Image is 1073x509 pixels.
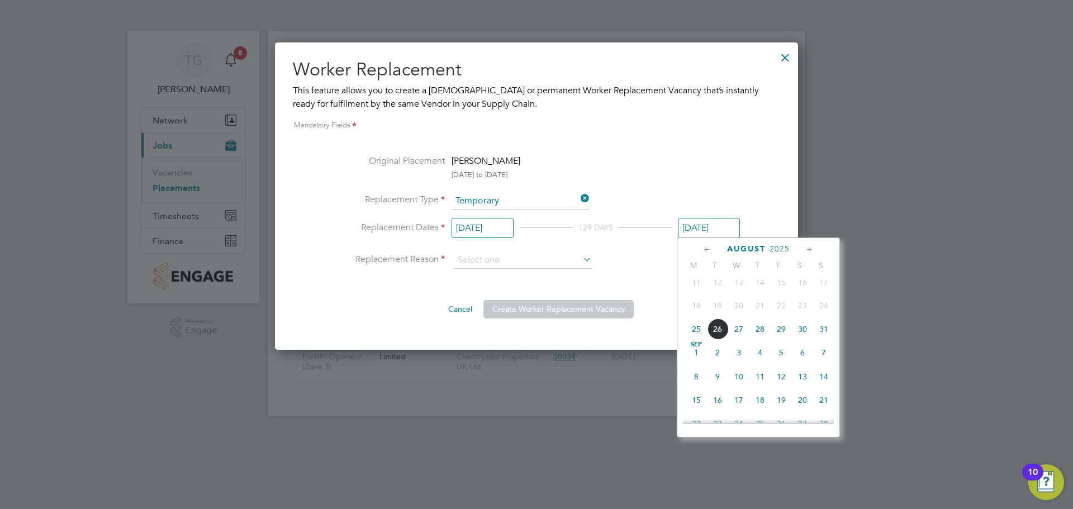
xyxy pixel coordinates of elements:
span: 9 [707,366,728,387]
span: 27 [728,318,749,340]
span: 22 [686,413,707,434]
span: 19 [707,295,728,316]
span: 16 [792,272,813,293]
span: 21 [813,389,834,411]
span: 6 [792,342,813,363]
span: T [704,260,725,270]
span: 20 [792,389,813,411]
span: [PERSON_NAME] [452,155,520,167]
span: M [683,260,704,270]
span: 22 [771,295,792,316]
span: 17 [813,272,834,293]
span: 29 [771,318,792,340]
span: Sep [686,342,707,348]
span: 2025 [770,244,790,254]
span: 15 [686,389,707,411]
span: 5 [771,342,792,363]
button: Cancel [439,300,481,318]
span: 16 [707,389,728,411]
span: 26 [707,318,728,340]
label: Replacement Type [333,193,445,207]
span: 27 [792,413,813,434]
span: 13 [728,272,749,293]
span: 4 [749,342,771,363]
span: 2 [707,342,728,363]
span: 14 [749,272,771,293]
span: 7 [813,342,834,363]
span: 17 [728,389,749,411]
span: 23 [707,413,728,434]
span: 11 [749,366,771,387]
span: 18 [749,389,771,411]
span: 15 [771,272,792,293]
span: 1 [686,342,707,363]
span: 23 [792,295,813,316]
div: 129 DAYS [573,221,619,234]
span: 11 [686,272,707,293]
span: 12 [707,272,728,293]
span: F [768,260,789,270]
label: Replacement Dates [333,221,445,239]
div: This feature allows you to create a [DEMOGRAPHIC_DATA] or permanent Worker Replacement Vacancy th... [293,84,780,111]
span: 19 [771,389,792,411]
div: 10 [1028,472,1038,487]
span: 3 [728,342,749,363]
span: 21 [749,295,771,316]
span: 30 [792,318,813,340]
span: T [747,260,768,270]
span: 25 [686,318,707,340]
span: 24 [728,413,749,434]
span: 25 [749,413,771,434]
input: Select one [678,218,740,239]
button: Open Resource Center, 10 new notifications [1028,464,1064,500]
span: [DATE] to [DATE] [452,170,507,179]
label: Original Placement [333,154,445,179]
span: 28 [749,318,771,340]
span: 10 [728,366,749,387]
span: 26 [771,413,792,434]
span: 20 [728,295,749,316]
span: 31 [813,318,834,340]
button: Create Worker Replacement Vacancy [483,300,634,318]
span: W [725,260,747,270]
input: Select one [452,193,590,210]
h2: Worker Replacement [293,58,780,82]
span: 18 [686,295,707,316]
input: Select one [454,252,592,269]
span: S [789,260,810,270]
span: S [810,260,832,270]
span: 12 [771,366,792,387]
span: August [727,244,766,254]
span: 24 [813,295,834,316]
input: Select one [452,218,514,239]
div: Mandatory Fields [293,120,780,132]
span: 28 [813,413,834,434]
span: 13 [792,366,813,387]
span: 14 [813,366,834,387]
span: 8 [686,366,707,387]
label: Replacement Reason [333,254,445,265]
